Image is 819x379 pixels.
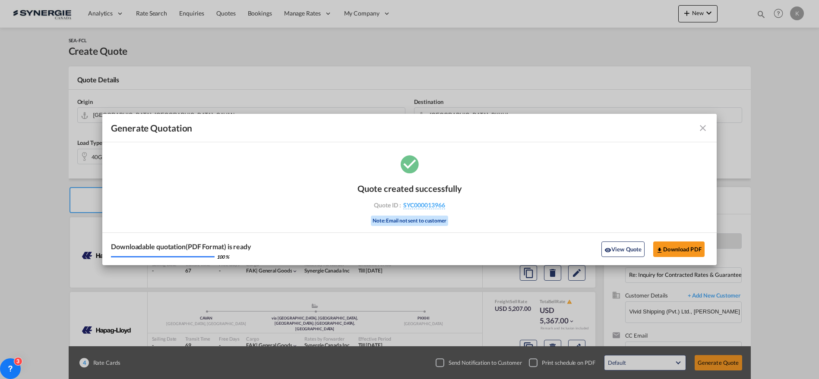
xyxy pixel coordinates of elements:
button: icon-eyeView Quote [601,241,645,257]
span: SYC000013966 [403,201,445,209]
div: 100 % [217,254,229,260]
div: Note: Email not sent to customer [371,216,448,226]
div: Downloadable quotation(PDF Format) is ready [111,242,251,251]
md-icon: icon-checkbox-marked-circle [399,153,421,175]
div: Quote created successfully [357,183,462,194]
div: Quote ID : [360,201,460,209]
md-icon: icon-eye [604,247,611,254]
md-dialog: Generate Quotation Quote ... [102,114,717,266]
span: Generate Quotation [111,122,192,134]
md-icon: icon-close fg-AAA8AD cursor m-0 [698,123,708,133]
md-icon: icon-download [656,247,663,254]
button: Download PDF [653,241,705,257]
